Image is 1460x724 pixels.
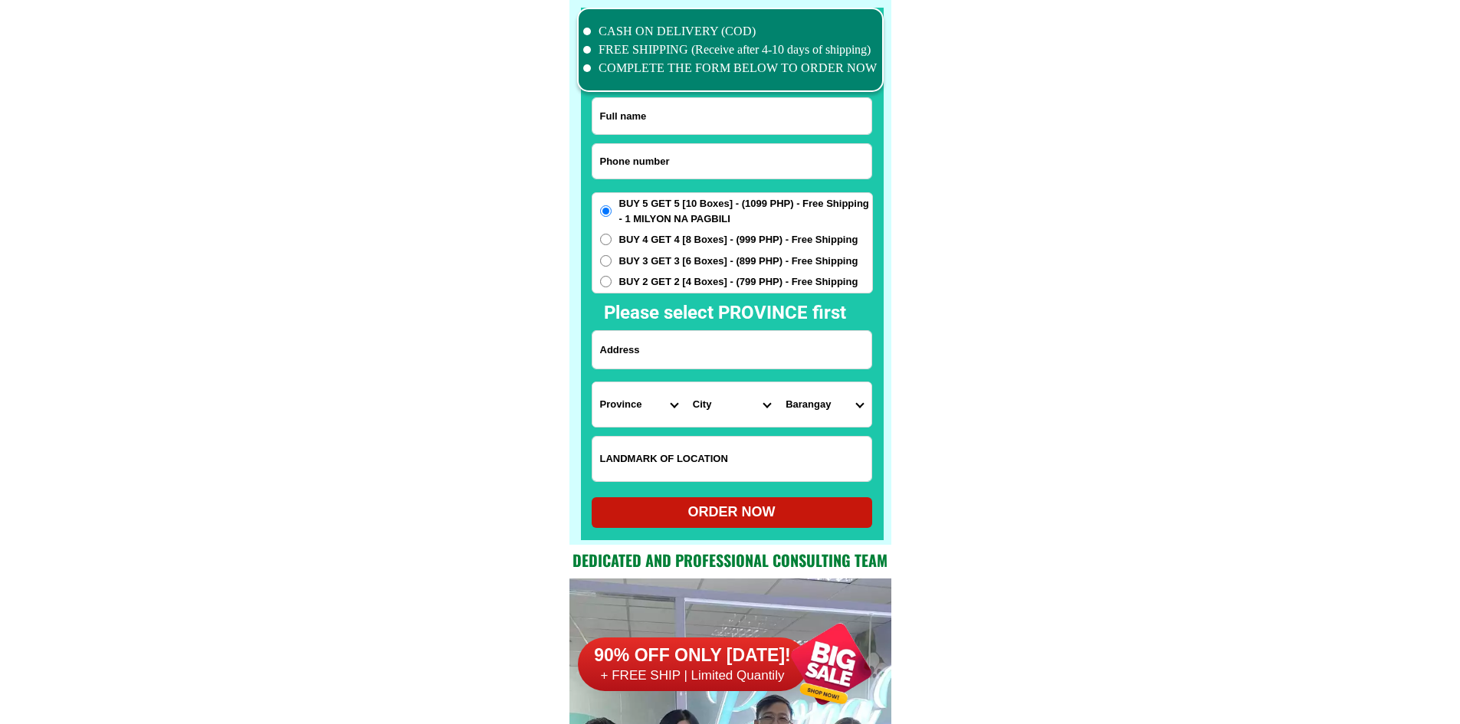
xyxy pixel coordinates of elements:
li: CASH ON DELIVERY (COD) [583,22,878,41]
input: BUY 4 GET 4 [8 Boxes] - (999 PHP) - Free Shipping [600,234,612,245]
span: BUY 2 GET 2 [4 Boxes] - (799 PHP) - Free Shipping [619,274,858,290]
input: BUY 2 GET 2 [4 Boxes] - (799 PHP) - Free Shipping [600,276,612,287]
input: BUY 5 GET 5 [10 Boxes] - (1099 PHP) - Free Shipping - 1 MILYON NA PAGBILI [600,205,612,217]
h2: Please select PROVINCE first [604,299,1012,326]
input: Input full_name [592,98,871,134]
span: BUY 5 GET 5 [10 Boxes] - (1099 PHP) - Free Shipping - 1 MILYON NA PAGBILI [619,196,872,226]
h6: 90% OFF ONLY [DATE]! [578,644,808,667]
h2: Dedicated and professional consulting team [569,549,891,572]
select: Select commune [778,382,871,427]
h6: + FREE SHIP | Limited Quantily [578,667,808,684]
span: BUY 4 GET 4 [8 Boxes] - (999 PHP) - Free Shipping [619,232,858,247]
li: COMPLETE THE FORM BELOW TO ORDER NOW [583,59,878,77]
div: ORDER NOW [592,502,872,523]
input: Input address [592,331,871,369]
select: Select district [685,382,778,427]
li: FREE SHIPPING (Receive after 4-10 days of shipping) [583,41,878,59]
input: Input phone_number [592,144,871,179]
span: BUY 3 GET 3 [6 Boxes] - (899 PHP) - Free Shipping [619,254,858,269]
select: Select province [592,382,685,427]
input: Input LANDMARKOFLOCATION [592,437,871,481]
input: BUY 3 GET 3 [6 Boxes] - (899 PHP) - Free Shipping [600,255,612,267]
